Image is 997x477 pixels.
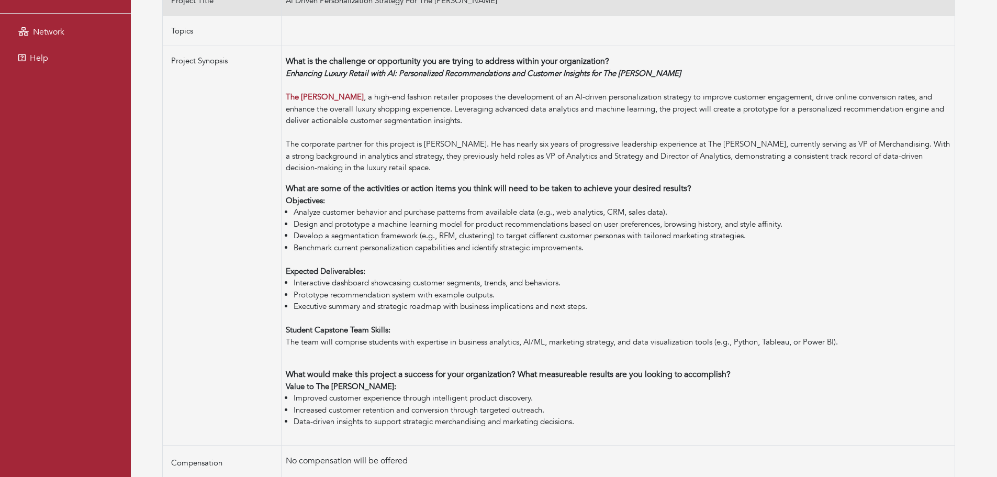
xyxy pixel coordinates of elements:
li: Design and prototype a machine learning model for product recommendations based on user preferenc... [294,218,950,230]
strong: Objectives: [286,195,325,206]
strong: Expected Deliverables: [286,266,365,276]
em: Enhancing Luxury Retail with AI: Personalized Recommendations and Customer Insights for The [PERS... [286,68,681,79]
strong: Value to The [PERSON_NAME]: [286,381,396,392]
a: Network [3,21,128,42]
li: Executive summary and strategic roadmap with business implications and next steps. [294,301,950,313]
li: Develop a segmentation framework (e.g., RFM, clustering) to target different customer personas wi... [294,230,950,242]
li: Prototype recommendation system with example outputs. [294,289,950,301]
span: Network [33,26,64,38]
div: , a high-end fashion retailer proposes the development of an AI-driven personalization strategy t... [286,68,950,174]
li: Data-driven insights to support strategic merchandising and marketing decisions. [294,416,950,428]
li: Analyze customer behavior and purchase patterns from available data (e.g., web analytics, CRM, sa... [294,206,950,218]
td: Topics [163,16,282,46]
span: Help [30,52,48,64]
p: What are some of the activities or action items you think will need to be taken to achieve your d... [286,182,950,195]
td: Project Synopsis [163,46,282,446]
strong: Student Capstone Team Skills: [286,325,390,335]
a: The [PERSON_NAME] [286,92,364,102]
p: What would make this project a success for your organization? What measureable results are you lo... [286,368,950,381]
li: Interactive dashboard showcasing customer segments, trends, and behaviors. [294,277,950,289]
p: What is the challenge or opportunity you are trying to address within your organization? [286,55,950,68]
a: Help [3,48,128,69]
li: Improved customer experience through intelligent product discovery. [294,392,950,404]
span: No compensation will be offered [286,455,408,467]
li: Increased customer retention and conversion through targeted outreach. [294,404,950,416]
div: The team will comprise students with expertise in business analytics, AI/ML, marketing strategy, ... [286,313,950,348]
li: Benchmark current personalization capabilities and identify strategic improvements. [294,242,950,254]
